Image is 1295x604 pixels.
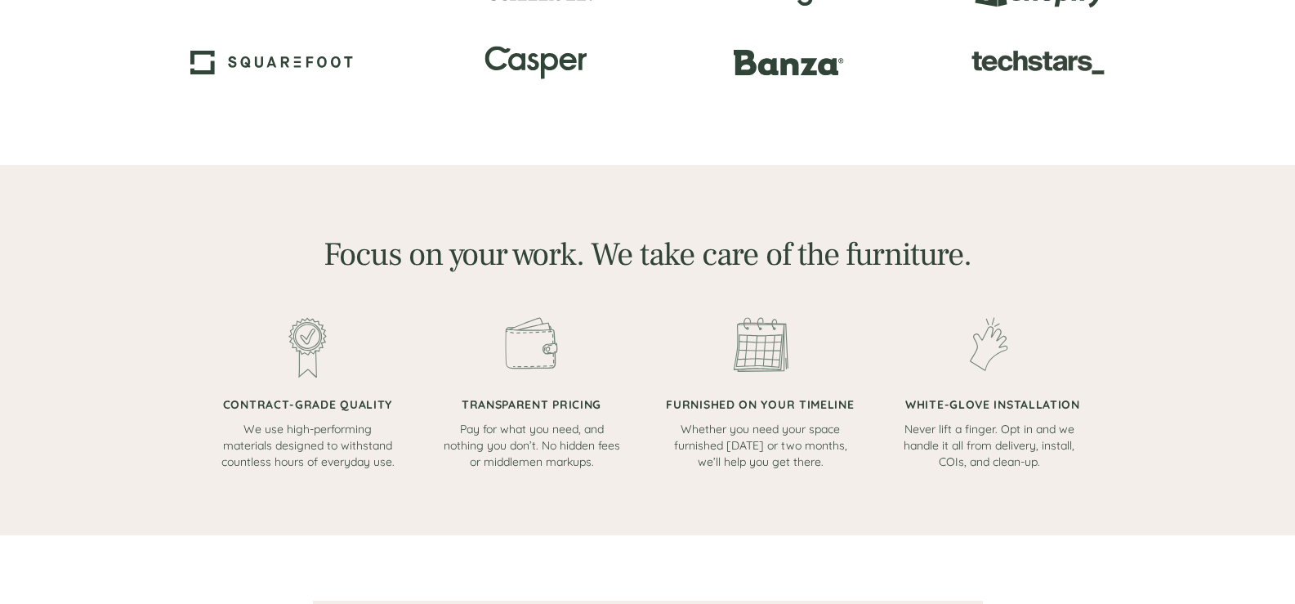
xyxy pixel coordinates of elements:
[324,234,971,275] span: Focus on your work. We take care of the furniture.
[904,422,1074,469] span: Never lift a finger. Opt in and we handle it all from delivery, install, COIs, and clean-up.
[462,397,601,412] span: TRANSPARENT PRICING
[666,397,854,412] span: FURNISHED ON YOUR TIMELINE
[221,422,395,469] span: We use high-performing materials designed to withstand countless hours of everyday use.
[674,422,847,469] span: Whether you need your space furnished [DATE] or two months, we’ll help you get there.
[905,397,1080,412] span: WHITE-GLOVE INSTALLATION
[444,422,620,469] span: Pay for what you need, and nothing you don’t. No hidden fees or middlemen markups.
[166,318,252,352] input: Submit
[223,397,392,412] span: CONTRACT-GRADE QUALITY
